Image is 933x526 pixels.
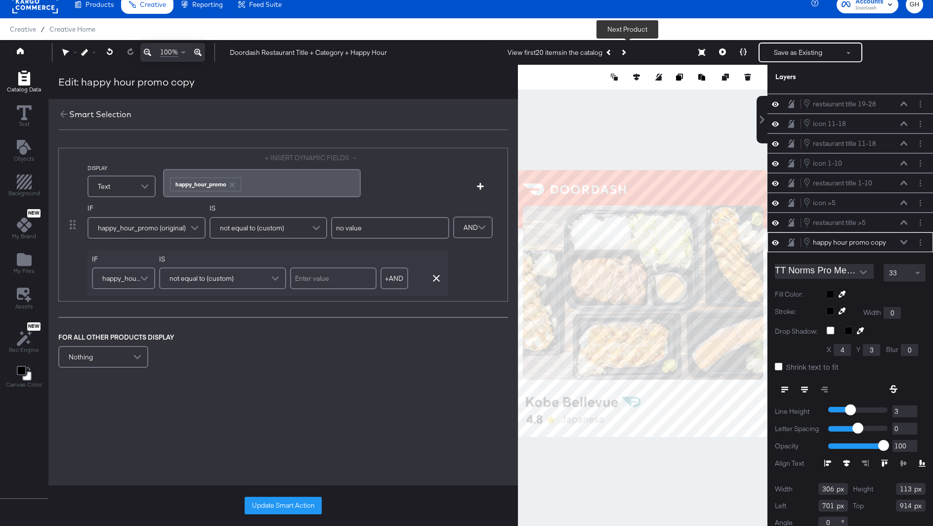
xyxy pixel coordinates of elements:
button: Layer Options [915,218,926,228]
label: Blur [886,345,898,354]
button: restaurant title 11-18 [803,138,877,149]
button: Add Rectangle [2,173,46,201]
span: Rec Engine [9,346,39,354]
div: icon 11-18 [813,119,846,129]
span: Text [19,120,30,128]
span: Reporting [192,0,223,8]
label: Top [853,501,864,511]
button: restaurant title 19-28 [803,98,877,109]
button: icon >5 [803,197,836,208]
span: not equal to (custom) [170,270,234,287]
span: My Brand [12,232,36,240]
span: Assets [15,303,33,310]
div: Layers [775,72,876,82]
div: Edit: happy hour promo copy [58,75,195,89]
button: +AND [381,267,408,289]
div: happy hour promo copy [813,238,886,247]
label: Line Height [775,407,821,416]
button: Add Files [7,250,41,278]
label: Stroke: [775,307,819,319]
label: Drop Shadow: [775,327,819,336]
button: Text [11,103,38,131]
span: happy_hour_promo (original) [102,270,142,287]
span: Creative [140,0,166,8]
span: My Files [13,267,35,275]
button: + INSERT DYNAMIC FIELDS [265,153,361,163]
a: Creative Home [49,25,95,33]
div: restaurant title >5 [813,218,866,227]
label: Align Text [775,459,824,468]
label: DISPLAY [87,165,156,172]
span: New [27,210,41,217]
button: Layer Options [915,99,926,109]
button: NewMy Brand [6,207,42,244]
button: happy hour promo copy [803,237,887,248]
button: Layer Options [915,237,926,248]
label: IF [92,255,155,264]
input: Enter value [331,217,449,239]
div: happy_hour_promo [170,178,241,191]
button: Layer Options [915,119,926,129]
label: Width [863,308,881,317]
span: Creative [10,25,36,33]
div: View first 20 items in the catalog [508,48,602,57]
button: Layer Options [915,158,926,169]
span: / [36,25,49,33]
button: Layer Options [915,178,926,188]
button: Layer Options [915,138,926,149]
button: Layer Options [915,198,926,208]
button: NewRec Engine [3,320,45,357]
button: Previous Product [602,44,616,61]
span: Text [98,178,110,195]
span: New [27,323,41,330]
span: 100% [160,47,178,57]
div: Smart Selection [69,109,131,120]
span: AND [464,219,478,236]
button: Update Smart Action [245,497,322,515]
input: Enter value [290,267,377,289]
div: restaurant title 19-28 [813,99,876,109]
span: Objects [14,155,35,163]
span: Canvas Color [6,381,42,389]
label: Letter Spacing [775,424,821,434]
span: Nothing [69,349,93,365]
span: Shrink text to fit [786,362,839,372]
div: icon >5 [813,198,836,208]
div: restaurant title 11-18 [813,139,876,148]
svg: Paste image [698,74,705,81]
button: icon 1-10 [803,158,843,169]
label: Y [856,345,860,354]
span: Background [8,189,40,197]
span: DoorDash [855,4,884,12]
button: Assets [9,285,39,313]
span: not equal to (custom) [220,219,284,236]
label: IS [210,204,328,213]
label: IS [159,255,286,264]
button: Copy image [676,72,686,82]
button: Add Rectangle [1,68,47,96]
label: IF [87,204,206,213]
span: happy_hour_promo (original) [98,219,186,236]
button: Next Product [616,44,630,61]
button: restaurant title >5 [803,217,866,228]
label: Width [775,484,793,494]
button: Paste image [698,72,708,82]
span: Catalog Data [7,86,41,93]
label: Left [775,501,786,511]
button: Save as Existing [760,44,837,61]
svg: Copy image [676,74,683,81]
button: icon 11-18 [803,118,847,129]
label: Opacity [775,441,821,451]
label: Fill Color: [775,290,819,299]
div: icon 1-10 [813,159,842,168]
div: restaurant title 1-10 [813,178,872,188]
button: Add Text [8,137,41,166]
button: restaurant title 1-10 [803,177,873,188]
label: X [827,345,831,354]
span: 33 [889,268,897,277]
div: FOR ALL OTHER PRODUCTS DISPLAY [58,333,305,342]
button: Open [856,265,871,280]
label: Height [853,484,873,494]
span: Feed Suite [249,0,282,8]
